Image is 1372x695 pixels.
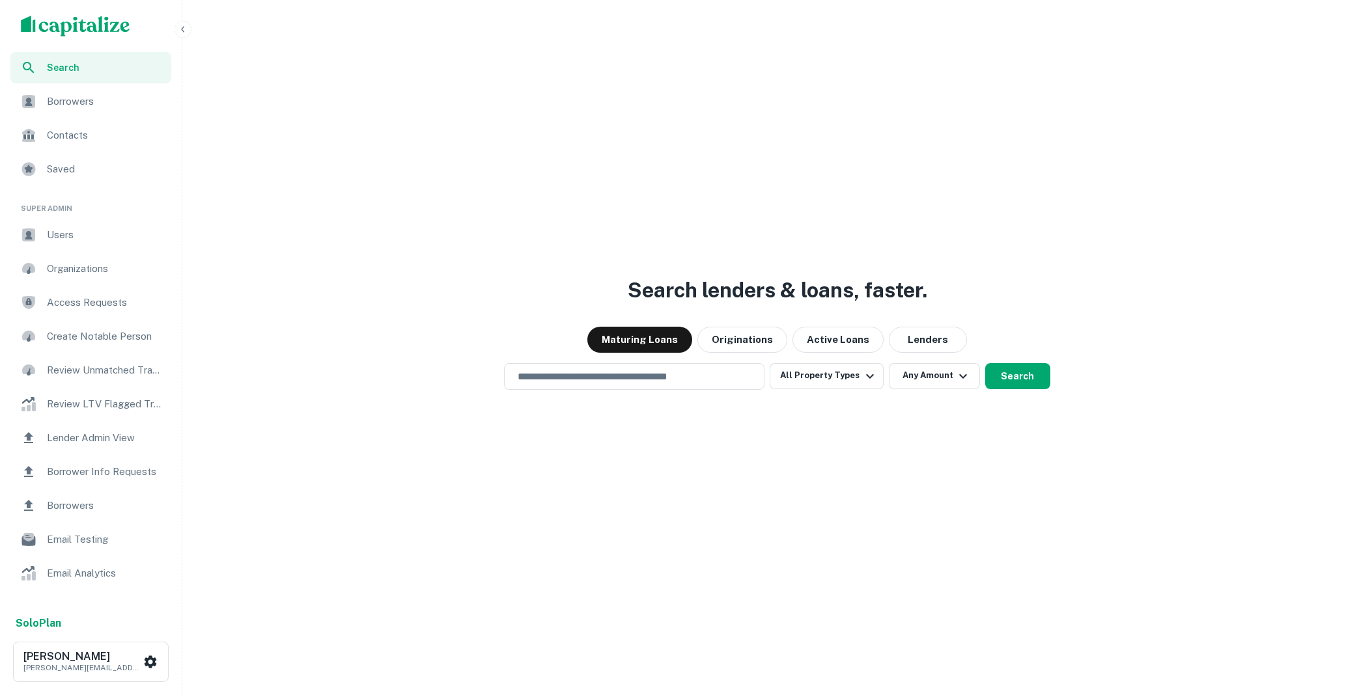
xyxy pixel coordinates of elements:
span: Borrowers [47,94,163,109]
span: Contacts [47,128,163,143]
button: Maturing Loans [587,327,692,353]
a: Saved [10,154,171,185]
span: Create Notable Person [47,329,163,344]
span: Search [47,61,163,75]
a: Borrowers [10,86,171,117]
span: Users [47,227,163,243]
span: Saved [47,161,163,177]
img: capitalize-logo.png [21,16,130,36]
li: Super Admin [10,187,171,219]
button: Search [985,363,1050,389]
a: Review Unmatched Transactions [10,355,171,386]
button: Lenders [889,327,967,353]
a: Borrowers [10,490,171,521]
button: [PERSON_NAME][PERSON_NAME][EMAIL_ADDRESS][DOMAIN_NAME] [13,642,169,682]
span: Access Requests [47,295,163,310]
span: Borrowers [47,498,163,513]
span: Review LTV Flagged Transactions [47,396,163,412]
a: Email Testing [10,524,171,555]
span: Email Analytics [47,566,163,581]
p: [PERSON_NAME][EMAIL_ADDRESS][DOMAIN_NAME] [23,662,141,674]
iframe: Chat Widget [1307,591,1372,653]
a: Borrower Info Requests [10,456,171,487]
a: Email Analytics [10,558,171,589]
span: Review Unmatched Transactions [47,362,163,378]
a: Lender Admin View [10,422,171,454]
a: Create Notable Person [10,321,171,352]
a: Users [10,219,171,251]
a: Review LTV Flagged Transactions [10,388,171,420]
strong: Solo Plan [16,617,61,629]
span: Lender Admin View [47,430,163,446]
h3: Search lenders & loans, faster. [628,275,927,306]
button: Originations [697,327,787,353]
a: Search [10,52,171,83]
h6: [PERSON_NAME] [23,651,141,662]
button: All Property Types [770,363,883,389]
a: Access Requests [10,287,171,318]
a: Organizations [10,253,171,284]
button: Any Amount [889,363,980,389]
a: SoloPlan [16,616,61,631]
span: Email Testing [47,532,163,547]
button: Active Loans [792,327,884,353]
span: Organizations [47,261,163,277]
span: Borrower Info Requests [47,464,163,480]
a: Contacts [10,120,171,151]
